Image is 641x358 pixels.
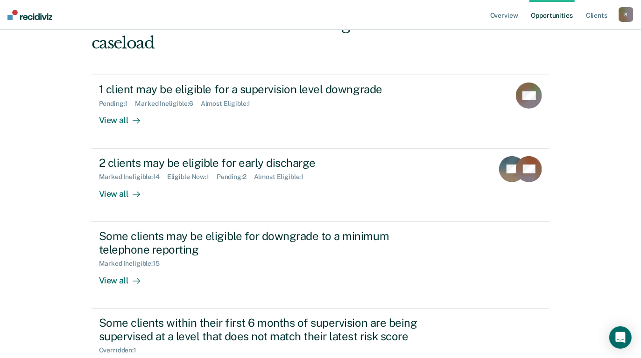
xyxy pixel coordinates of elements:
div: Some clients may be eligible for downgrade to a minimum telephone reporting [99,229,427,256]
div: Pending : 2 [217,173,254,181]
button: S [619,7,634,22]
a: 1 client may be eligible for a supervision level downgradePending:1Marked Ineligible:6Almost Elig... [92,75,550,148]
div: View all [99,181,151,199]
div: View all [99,108,151,126]
a: Some clients may be eligible for downgrade to a minimum telephone reportingMarked Ineligible:15Vi... [92,222,550,309]
div: Pending : 1 [99,100,135,108]
div: Almost Eligible : 1 [201,100,258,108]
div: Hi. We’ve found some outstanding items across 1 caseload [92,14,458,53]
div: Marked Ineligible : 15 [99,260,167,268]
div: Overridden : 1 [99,346,144,354]
a: 2 clients may be eligible for early dischargeMarked Ineligible:14Eligible Now:1Pending:2Almost El... [92,149,550,222]
div: Some clients within their first 6 months of supervision are being supervised at a level that does... [99,316,427,343]
div: Marked Ineligible : 6 [135,100,200,108]
div: 2 clients may be eligible for early discharge [99,156,427,170]
div: View all [99,268,151,286]
div: 1 client may be eligible for a supervision level downgrade [99,83,427,96]
div: Marked Ineligible : 14 [99,173,167,181]
div: Almost Eligible : 1 [254,173,311,181]
img: Recidiviz [7,10,52,20]
div: Open Intercom Messenger [609,326,632,349]
div: Eligible Now : 1 [167,173,217,181]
